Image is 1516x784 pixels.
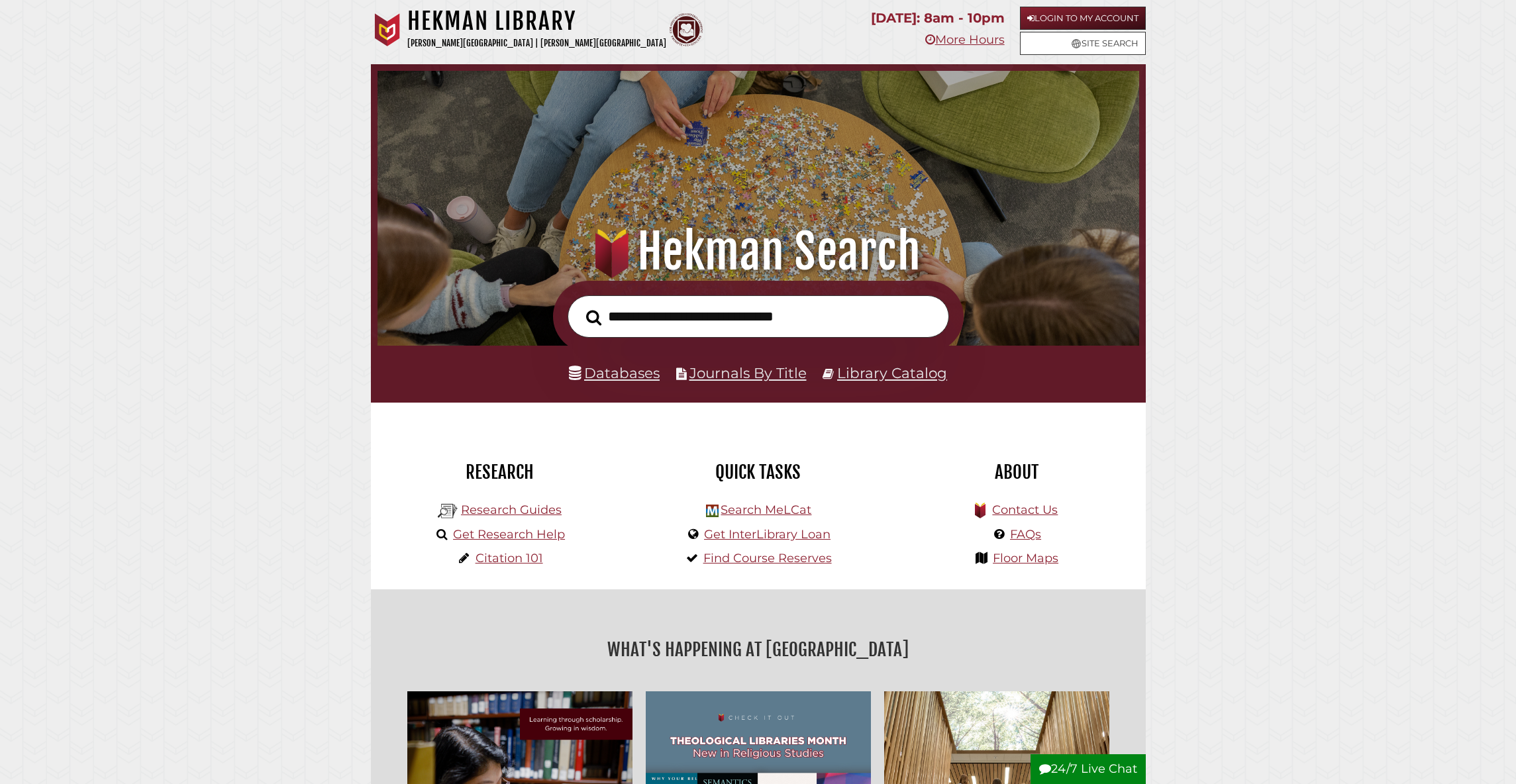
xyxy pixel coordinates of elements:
[706,505,719,517] img: Hekman Library Logo
[407,7,666,36] h1: Hekman Library
[1020,7,1146,30] a: Login to My Account
[461,503,562,517] a: Research Guides
[689,364,807,381] a: Journals By Title
[703,551,832,565] a: Find Course Reserves
[670,13,703,46] img: Calvin Theological Seminary
[569,364,660,381] a: Databases
[586,309,601,326] i: Search
[993,551,1058,565] a: Floor Maps
[1020,32,1146,55] a: Site Search
[476,551,543,565] a: Citation 101
[400,222,1116,281] h1: Hekman Search
[381,634,1136,665] h2: What's Happening at [GEOGRAPHIC_DATA]
[837,364,947,381] a: Library Catalog
[925,32,1005,47] a: More Hours
[381,461,619,483] h2: Research
[453,527,565,542] a: Get Research Help
[871,7,1005,30] p: [DATE]: 8am - 10pm
[639,461,878,483] h2: Quick Tasks
[371,13,404,46] img: Calvin University
[721,503,811,517] a: Search MeLCat
[992,503,1058,517] a: Contact Us
[897,461,1136,483] h2: About
[1010,527,1041,542] a: FAQs
[407,36,666,51] p: [PERSON_NAME][GEOGRAPHIC_DATA] | [PERSON_NAME][GEOGRAPHIC_DATA]
[704,527,831,542] a: Get InterLibrary Loan
[438,501,458,521] img: Hekman Library Logo
[580,306,608,330] button: Search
